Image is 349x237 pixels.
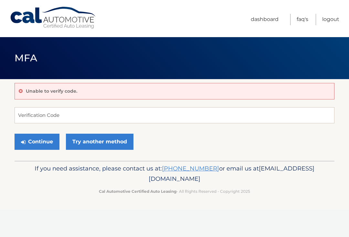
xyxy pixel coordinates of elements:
[99,189,176,194] strong: Cal Automotive Certified Auto Leasing
[15,107,334,123] input: Verification Code
[15,52,37,64] span: MFA
[322,14,339,25] a: Logout
[297,14,308,25] a: FAQ's
[149,165,314,182] span: [EMAIL_ADDRESS][DOMAIN_NAME]
[10,6,97,29] a: Cal Automotive
[24,163,325,184] p: If you need assistance, please contact us at: or email us at
[66,134,133,150] a: Try another method
[24,188,325,195] p: - All Rights Reserved - Copyright 2025
[15,134,59,150] button: Continue
[162,165,219,172] a: [PHONE_NUMBER]
[251,14,279,25] a: Dashboard
[26,88,77,94] p: Unable to verify code.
